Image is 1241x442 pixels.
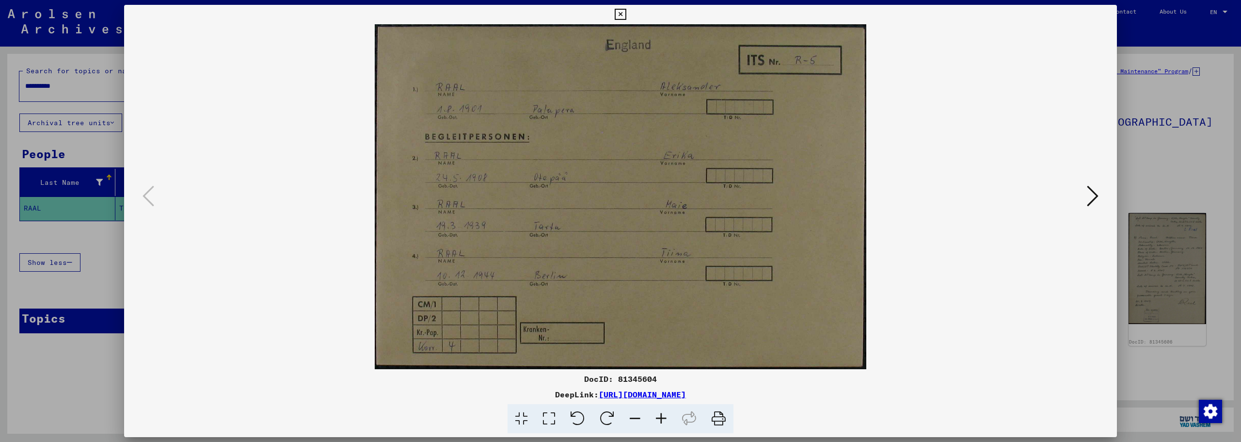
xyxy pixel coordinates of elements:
[157,24,1084,369] img: 001.jpg
[599,390,686,399] a: [URL][DOMAIN_NAME]
[124,373,1117,385] div: DocID: 81345604
[1199,400,1222,423] img: Change consent
[1198,399,1222,423] div: Change consent
[124,389,1117,400] div: DeepLink:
